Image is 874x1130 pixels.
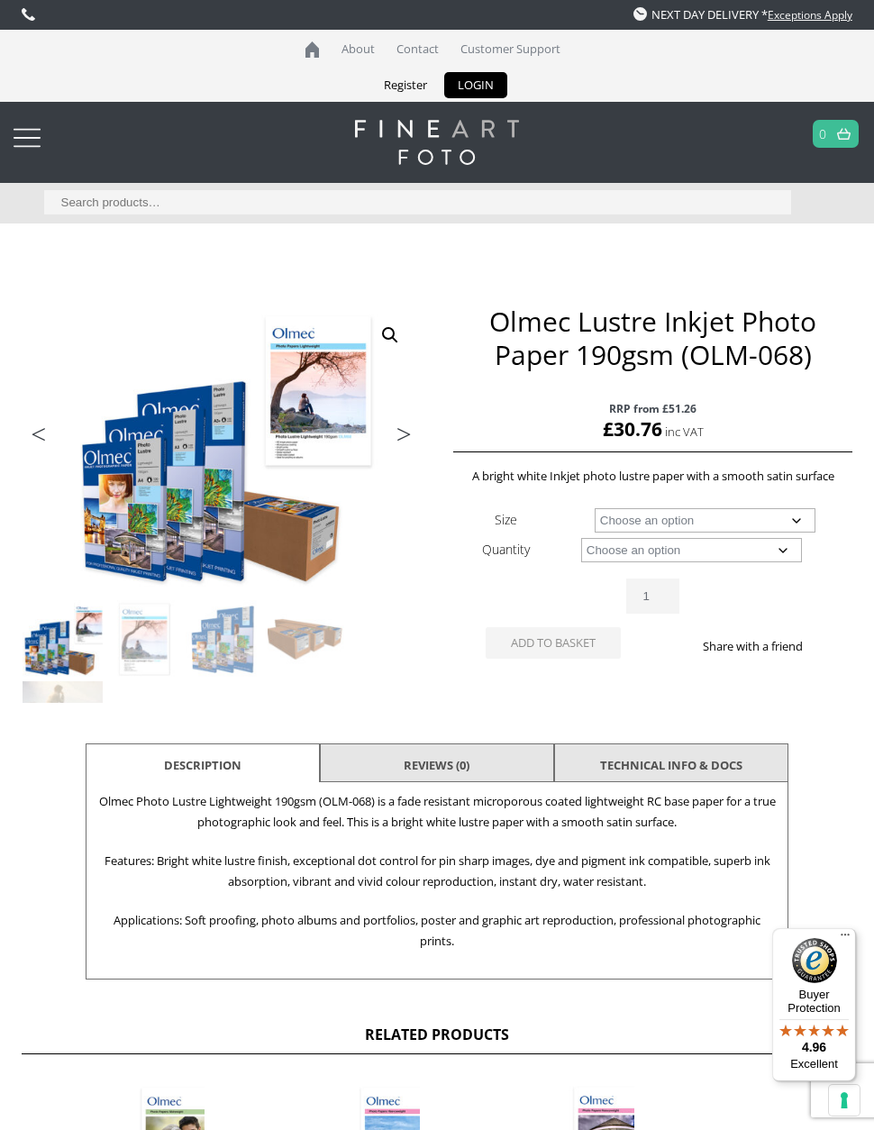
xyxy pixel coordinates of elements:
[772,1057,856,1071] p: Excellent
[819,121,827,147] a: 0
[626,579,678,614] input: Product quantity
[96,910,778,952] p: Applications: Soft proofing, photo albums and portfolios, poster and graphic art reproduction, pr...
[633,7,647,21] img: time.svg
[96,851,778,892] p: Features: Bright white lustre finish, exceptional dot control for pin sharp images, dye and pigme...
[453,305,851,371] h1: Olmec Lustre Inkjet Photo Paper 190gsm (OLM-068)
[444,72,507,98] a: LOGIN
[837,128,851,140] img: basket.svg
[23,600,102,679] img: Olmec Lustre Inkjet Photo Paper 190gsm (OLM-068)
[96,791,778,833] p: Olmec Photo Lustre Lightweight 190gsm (OLM-068) is a fade resistant microporous coated lightweigh...
[653,636,852,657] p: Share with a friend
[495,511,517,528] label: Size
[23,681,102,761] img: Olmec Lustre Inkjet Photo Paper 190gsm (OLM-068) - Image 5
[772,988,856,1015] p: Buyer Protection
[696,664,711,679] img: email sharing button
[404,749,469,781] a: Reviews (0)
[451,30,569,68] a: Customer Support
[332,30,384,68] a: About
[268,600,347,679] img: Olmec Lustre Inkjet Photo Paper 190gsm (OLM-068) - Image 4
[355,120,518,165] img: logo-white.svg
[105,600,184,679] img: Olmec Lustre Inkjet Photo Paper 190gsm (OLM-068) - Image 2
[653,664,668,679] img: facebook sharing button
[633,6,759,23] span: NEXT DAY DELIVERY
[834,928,856,950] button: Menu
[374,319,406,351] a: View full-screen image gallery
[387,30,448,68] a: Contact
[675,664,689,679] img: twitter sharing button
[486,627,621,659] button: Add to basket
[370,72,441,98] a: Register
[22,1025,852,1054] h2: Related products
[22,8,35,21] img: phone.svg
[186,600,265,679] img: Olmec Lustre Inkjet Photo Paper 190gsm (OLM-068) - Image 3
[603,416,662,442] bdi: 30.76
[603,416,614,442] span: £
[44,190,791,214] input: Search products…
[802,1040,826,1054] span: 4.96
[164,749,241,781] a: Description
[829,1085,860,1116] button: Your consent preferences for tracking technologies
[453,398,851,419] span: RRP from £51.26
[482,541,530,558] label: Quantity
[772,928,856,1081] button: Trusted Shops TrustmarkBuyer Protection4.96Excellent
[768,7,852,23] a: Exceptions Apply
[792,938,837,983] img: Trusted Shops Trustmark
[600,749,742,781] a: TECHNICAL INFO & DOCS
[453,466,851,487] p: A bright white Inkjet photo lustre paper with a smooth satin surface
